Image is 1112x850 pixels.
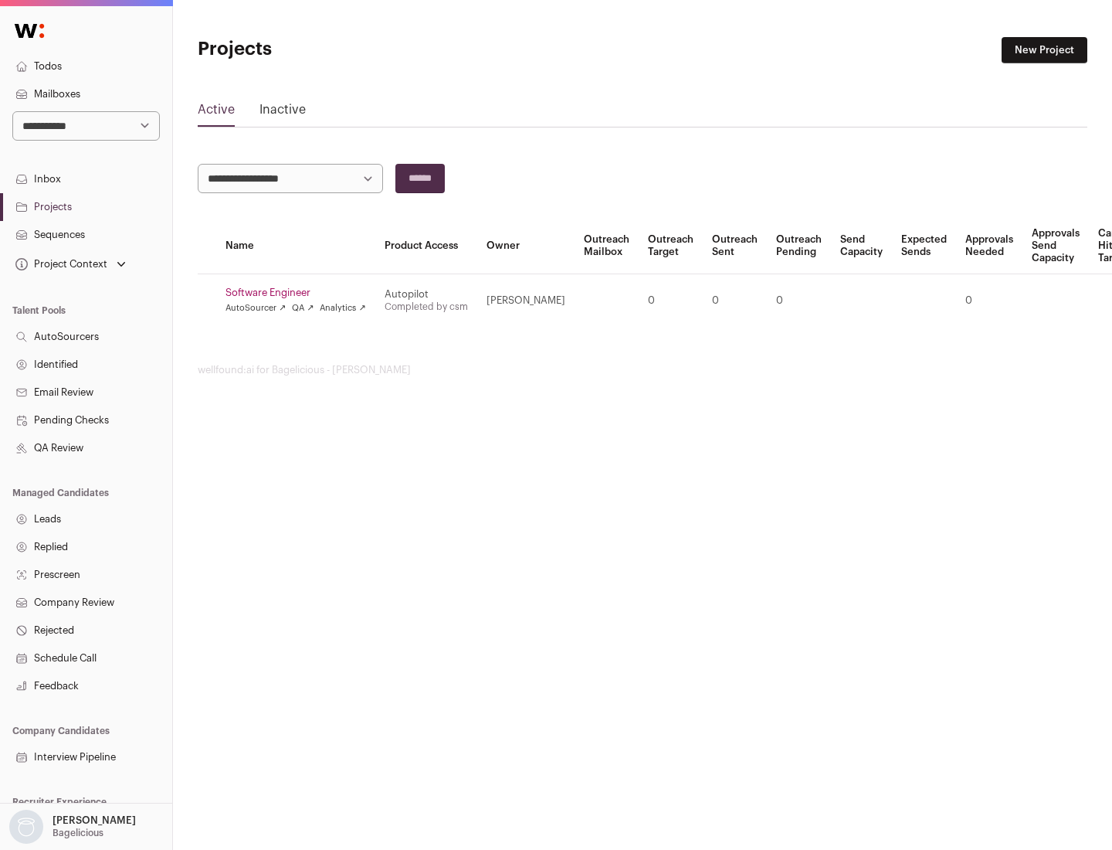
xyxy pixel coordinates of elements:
[639,274,703,328] td: 0
[375,218,477,274] th: Product Access
[831,218,892,274] th: Send Capacity
[12,253,129,275] button: Open dropdown
[767,218,831,274] th: Outreach Pending
[385,302,468,311] a: Completed by csm
[477,218,575,274] th: Owner
[9,810,43,844] img: nopic.png
[892,218,956,274] th: Expected Sends
[225,302,286,314] a: AutoSourcer ↗
[53,827,103,839] p: Bagelicious
[575,218,639,274] th: Outreach Mailbox
[198,364,1087,376] footer: wellfound:ai for Bagelicious - [PERSON_NAME]
[320,302,365,314] a: Analytics ↗
[639,218,703,274] th: Outreach Target
[259,100,306,125] a: Inactive
[956,274,1022,328] td: 0
[225,287,366,299] a: Software Engineer
[477,274,575,328] td: [PERSON_NAME]
[767,274,831,328] td: 0
[53,814,136,827] p: [PERSON_NAME]
[6,810,139,844] button: Open dropdown
[703,218,767,274] th: Outreach Sent
[1002,37,1087,63] a: New Project
[198,37,494,62] h1: Projects
[1022,218,1089,274] th: Approvals Send Capacity
[956,218,1022,274] th: Approvals Needed
[292,302,314,314] a: QA ↗
[703,274,767,328] td: 0
[12,258,107,270] div: Project Context
[216,218,375,274] th: Name
[198,100,235,125] a: Active
[385,288,468,301] div: Autopilot
[6,15,53,46] img: Wellfound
